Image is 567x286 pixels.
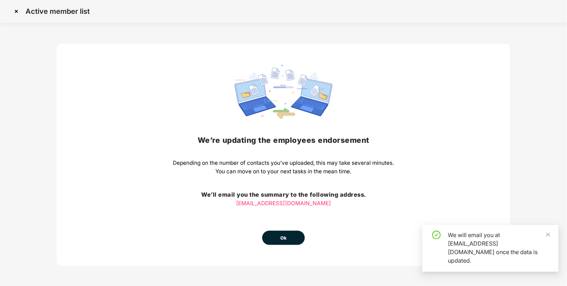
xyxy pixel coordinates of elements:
span: check-circle [432,231,441,239]
span: Ok [280,235,287,242]
img: svg+xml;base64,PHN2ZyBpZD0iQ3Jvc3MtMzJ4MzIiIHhtbG5zPSJodHRwOi8vd3d3LnczLm9yZy8yMDAwL3N2ZyIgd2lkdG... [11,6,22,17]
img: svg+xml;base64,PHN2ZyBpZD0iRGF0YV9zeW5jaW5nIiB4bWxucz0iaHR0cDovL3d3dy53My5vcmcvMjAwMC9zdmciIHdpZH... [235,65,332,118]
p: You can move on to your next tasks in the mean time. [173,167,394,176]
p: [EMAIL_ADDRESS][DOMAIN_NAME] [173,199,394,208]
h2: We’re updating the employees endorsement [173,134,394,146]
h3: We’ll email you the summary to the following address. [173,190,394,200]
p: Active member list [26,7,90,16]
button: Ok [262,231,305,245]
p: Depending on the number of contacts you’ve uploaded, this may take several minutes. [173,159,394,167]
span: close [546,232,551,237]
div: We will email you at [EMAIL_ADDRESS][DOMAIN_NAME] once the data is updated. [448,231,550,265]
